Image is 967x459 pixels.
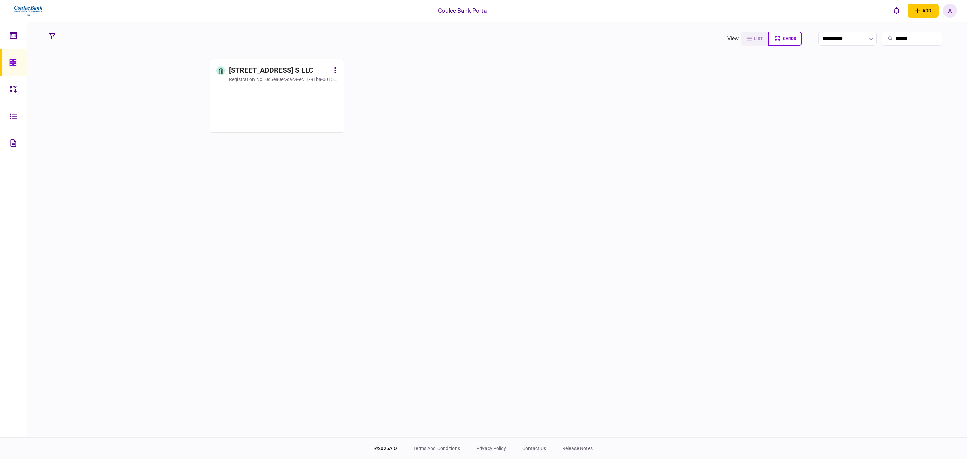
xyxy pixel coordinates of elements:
button: list [741,32,768,46]
span: list [754,36,763,41]
button: open notifications list [889,4,904,18]
a: contact us [522,446,546,451]
span: cards [783,36,796,41]
button: A [943,4,957,18]
div: [STREET_ADDRESS] S LLC [229,65,313,76]
div: view [727,35,739,43]
img: client company logo [13,2,43,19]
div: registration no. [229,76,264,83]
button: open adding identity options [908,4,939,18]
a: release notes [562,446,593,451]
a: [STREET_ADDRESS] S LLCregistration no.0c5ea0ec-cac9-ec11-91ba-00155d32b93a [210,59,344,133]
div: 0c5ea0ec-cac9-ec11-91ba-00155d32b93a [265,76,338,83]
div: © 2025 AIO [374,445,405,452]
button: cards [768,32,802,46]
a: terms and conditions [413,446,460,451]
div: Coulee Bank Portal [438,6,488,15]
a: privacy policy [476,446,506,451]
